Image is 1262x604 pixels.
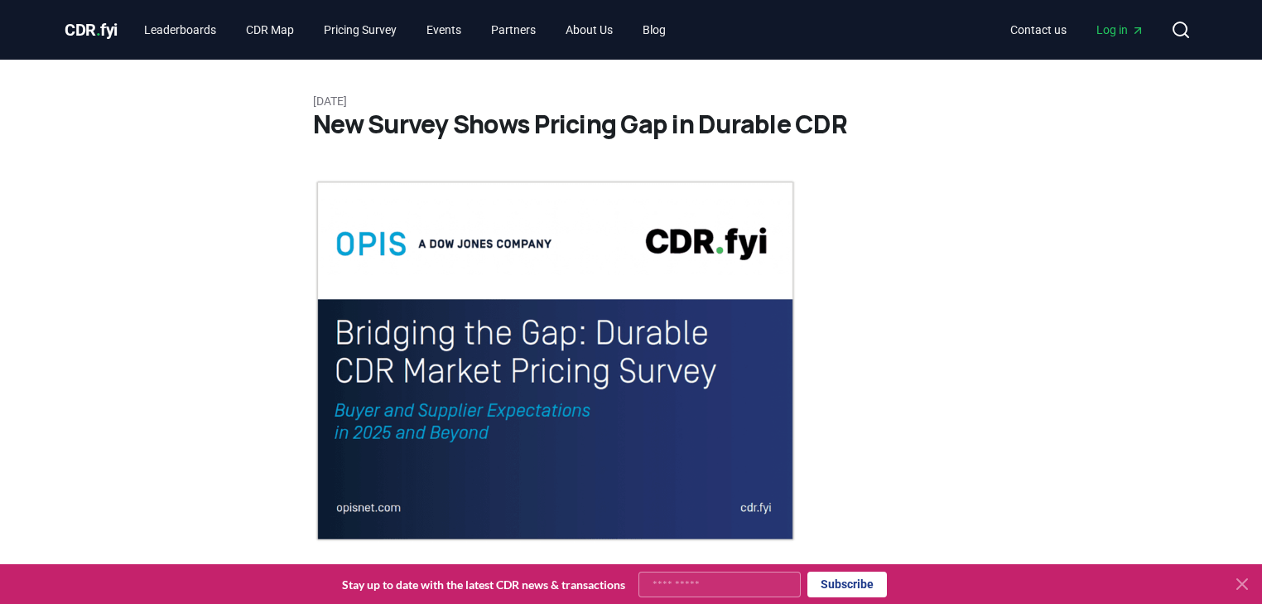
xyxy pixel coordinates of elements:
[233,15,307,45] a: CDR Map
[997,15,1080,45] a: Contact us
[131,15,679,45] nav: Main
[478,15,549,45] a: Partners
[313,93,949,109] p: [DATE]
[65,20,118,40] span: CDR fyi
[313,179,797,543] img: blog post image
[552,15,626,45] a: About Us
[997,15,1158,45] nav: Main
[311,15,410,45] a: Pricing Survey
[1083,15,1158,45] a: Log in
[131,15,229,45] a: Leaderboards
[96,20,101,40] span: .
[313,109,949,139] h1: New Survey Shows Pricing Gap in Durable CDR
[413,15,474,45] a: Events
[1096,22,1144,38] span: Log in
[629,15,679,45] a: Blog
[65,18,118,41] a: CDR.fyi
